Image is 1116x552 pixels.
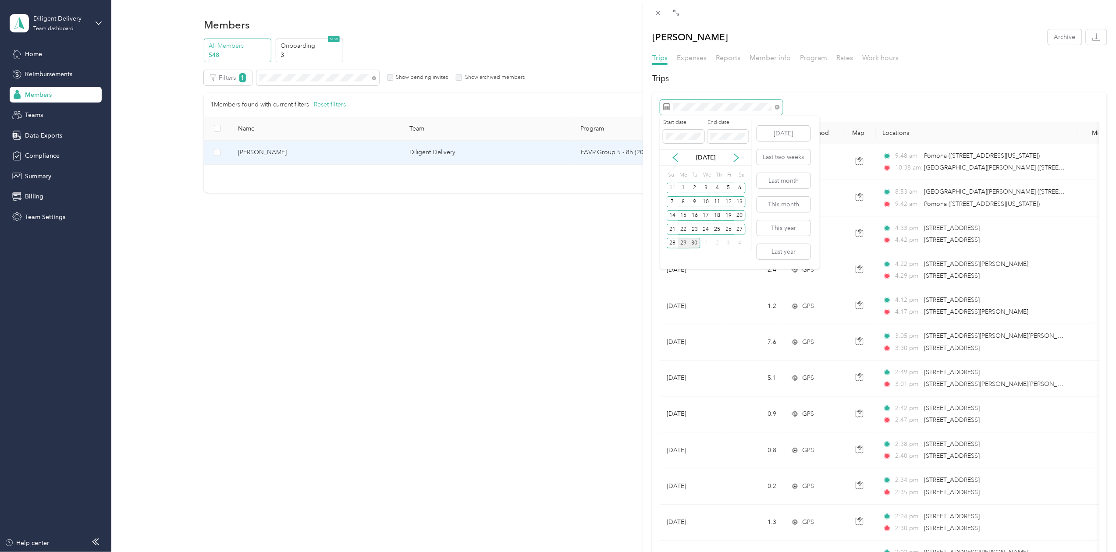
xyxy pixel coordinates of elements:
[924,380,1077,388] span: [STREET_ADDRESS][PERSON_NAME][PERSON_NAME]
[757,126,810,141] button: [DATE]
[895,199,920,209] span: 9:42 am
[726,361,784,396] td: 5.1
[723,196,734,207] div: 12
[663,119,704,127] label: Start date
[690,169,699,181] div: Tu
[924,224,980,232] span: [STREET_ADDRESS]
[895,187,920,197] span: 8:53 am
[726,432,784,468] td: 0.8
[924,404,980,412] span: [STREET_ADDRESS]
[712,196,723,207] div: 11
[803,409,814,419] span: GPS
[803,373,814,383] span: GPS
[895,151,920,161] span: 9:48 am
[895,223,920,233] span: 4:33 pm
[895,259,920,269] span: 4:22 pm
[723,183,734,194] div: 5
[862,53,899,62] span: Work hours
[895,295,920,305] span: 4:12 pm
[895,475,920,485] span: 2:34 pm
[700,196,712,207] div: 10
[734,183,746,194] div: 6
[660,432,726,468] td: [DATE]
[726,169,734,181] div: Fr
[660,505,726,541] td: [DATE]
[924,296,980,304] span: [STREET_ADDRESS]
[660,324,726,360] td: [DATE]
[678,169,688,181] div: Mo
[750,53,791,62] span: Member info
[652,29,728,45] p: [PERSON_NAME]
[660,468,726,504] td: [DATE]
[924,236,980,244] span: [STREET_ADDRESS]
[723,224,734,235] div: 26
[757,220,810,236] button: This year
[712,210,723,221] div: 18
[924,332,1077,340] span: [STREET_ADDRESS][PERSON_NAME][PERSON_NAME]
[895,451,920,461] span: 2:40 pm
[689,183,700,194] div: 2
[757,149,810,165] button: Last two weeks
[726,505,784,541] td: 1.3
[678,224,690,235] div: 22
[734,238,746,249] div: 4
[895,368,920,377] span: 2:49 pm
[924,440,980,448] span: [STREET_ADDRESS]
[895,415,920,425] span: 2:47 pm
[803,301,814,311] span: GPS
[726,396,784,432] td: 0.9
[712,238,723,249] div: 2
[726,468,784,504] td: 0.2
[689,238,700,249] div: 30
[712,183,723,194] div: 4
[845,122,876,144] th: Map
[723,238,734,249] div: 3
[924,308,1029,315] span: [STREET_ADDRESS][PERSON_NAME]
[876,122,1077,144] th: Locations
[734,224,746,235] div: 27
[895,235,920,245] span: 4:42 pm
[924,344,980,352] span: [STREET_ADDRESS]
[895,379,920,389] span: 3:01 pm
[677,53,707,62] span: Expenses
[678,210,690,221] div: 15
[700,210,712,221] div: 17
[689,210,700,221] div: 16
[712,224,723,235] div: 25
[803,337,814,347] span: GPS
[737,169,746,181] div: Sa
[652,73,1107,85] h2: Trips
[700,183,712,194] div: 3
[652,53,668,62] span: Trips
[803,481,814,491] span: GPS
[734,196,746,207] div: 13
[726,324,784,360] td: 7.6
[924,513,980,520] span: [STREET_ADDRESS]
[757,173,810,188] button: Last month
[895,343,920,353] span: 3:30 pm
[660,361,726,396] td: [DATE]
[723,210,734,221] div: 19
[757,244,810,259] button: Last year
[803,446,814,455] span: GPS
[667,183,678,194] div: 31
[667,169,675,181] div: Su
[667,224,678,235] div: 21
[700,224,712,235] div: 24
[667,238,678,249] div: 28
[757,197,810,212] button: This month
[895,163,920,173] span: 10:38 am
[803,265,814,275] span: GPS
[924,368,980,376] span: [STREET_ADDRESS]
[702,169,712,181] div: We
[660,396,726,432] td: [DATE]
[895,439,920,449] span: 2:38 pm
[734,210,746,221] div: 20
[924,272,980,280] span: [STREET_ADDRESS]
[895,488,920,497] span: 2:35 pm
[895,271,920,281] span: 4:29 pm
[678,183,690,194] div: 1
[689,196,700,207] div: 9
[700,238,712,249] div: 1
[660,252,726,288] td: [DATE]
